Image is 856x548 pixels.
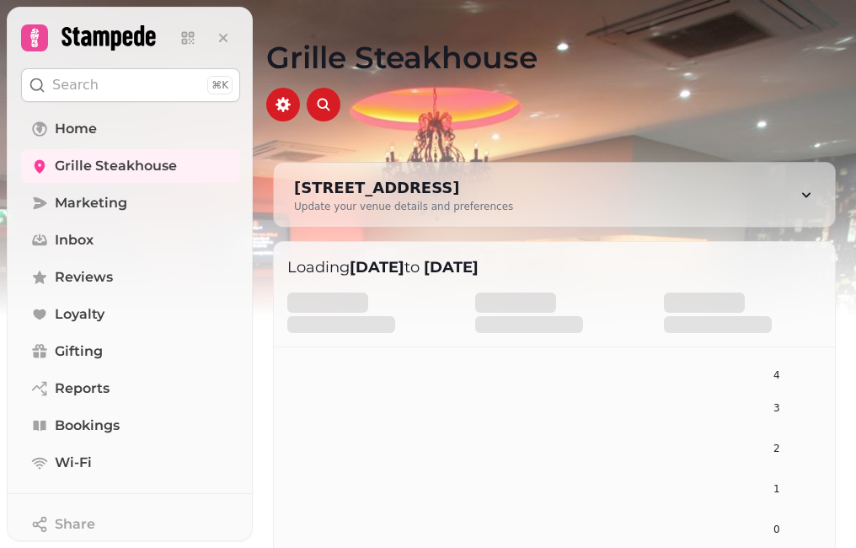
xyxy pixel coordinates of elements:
span: Grille Steakhouse [55,156,177,176]
span: Bookings [55,416,120,436]
a: Gifting [21,335,240,368]
span: Loyalty [55,304,104,325]
tspan: 4 [773,369,780,381]
a: Wi-Fi [21,446,240,480]
a: Reports [21,372,240,406]
tspan: 3 [773,402,780,414]
span: Inbox [55,230,94,250]
button: Search⌘K [21,68,240,102]
button: Share [21,508,240,541]
p: Loading to [287,255,821,279]
div: [STREET_ADDRESS] [294,176,513,200]
span: Home [55,119,97,139]
span: Reviews [55,267,113,287]
span: Reports [55,379,110,399]
a: Grille Steakhouse [21,149,240,183]
span: Gifting [55,341,103,362]
a: Loyalty [21,298,240,331]
a: Inbox [21,223,240,257]
div: ⌘K [207,76,233,94]
span: Marketing [55,193,127,213]
a: Reviews [21,261,240,294]
strong: [DATE] [350,258,404,277]
strong: [DATE] [424,258,479,277]
p: Search [52,75,99,95]
div: Update your venue details and preferences [294,200,513,213]
a: Home [21,112,240,146]
tspan: 2 [773,443,780,454]
span: Share [55,514,95,535]
a: Bookings [21,409,240,443]
span: Wi-Fi [55,453,92,473]
tspan: 0 [773,524,780,535]
a: Marketing [21,186,240,220]
tspan: 1 [773,483,780,495]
